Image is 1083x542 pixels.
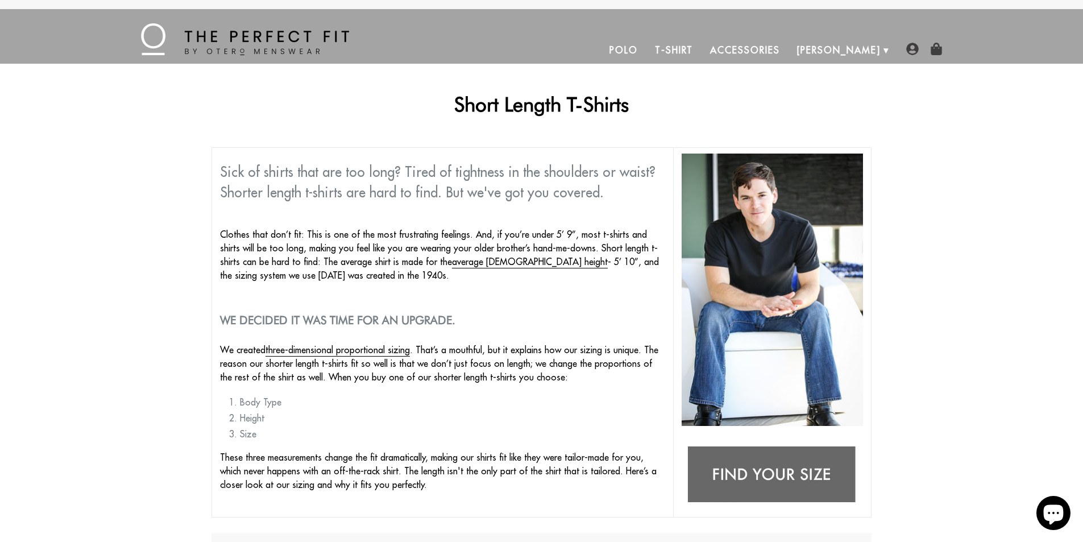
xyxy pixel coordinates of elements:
[1033,496,1074,533] inbox-online-store-chat: Shopify online store chat
[220,163,655,201] span: Sick of shirts that are too long? Tired of tightness in the shoulders or waist? Shorter length t-...
[906,43,919,55] img: user-account-icon.png
[265,344,410,357] a: three-dimensional proportional sizing
[682,154,863,426] img: shorter length t shirts
[646,36,702,64] a: T-Shirt
[601,36,646,64] a: Polo
[211,92,872,116] h1: Short Length T-Shirts
[930,43,943,55] img: shopping-bag-icon.png
[702,36,788,64] a: Accessories
[220,313,665,327] h2: We decided it was time for an upgrade.
[240,395,665,409] li: Body Type
[240,427,665,441] li: Size
[452,256,608,268] a: average [DEMOGRAPHIC_DATA] height
[141,23,349,55] img: The Perfect Fit - by Otero Menswear - Logo
[682,440,863,511] img: Find your size: tshirts for short guys
[220,450,665,491] p: These three measurements change the fit dramatically, making our shirts fit like they were tailor...
[220,227,665,282] p: Clothes that don’t fit: This is one of the most frustrating feelings. And, if you’re under 5’ 9”,...
[240,411,665,425] li: Height
[789,36,889,64] a: [PERSON_NAME]
[220,343,665,384] p: We created . That’s a mouthful, but it explains how our sizing is unique. The reason our shorter ...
